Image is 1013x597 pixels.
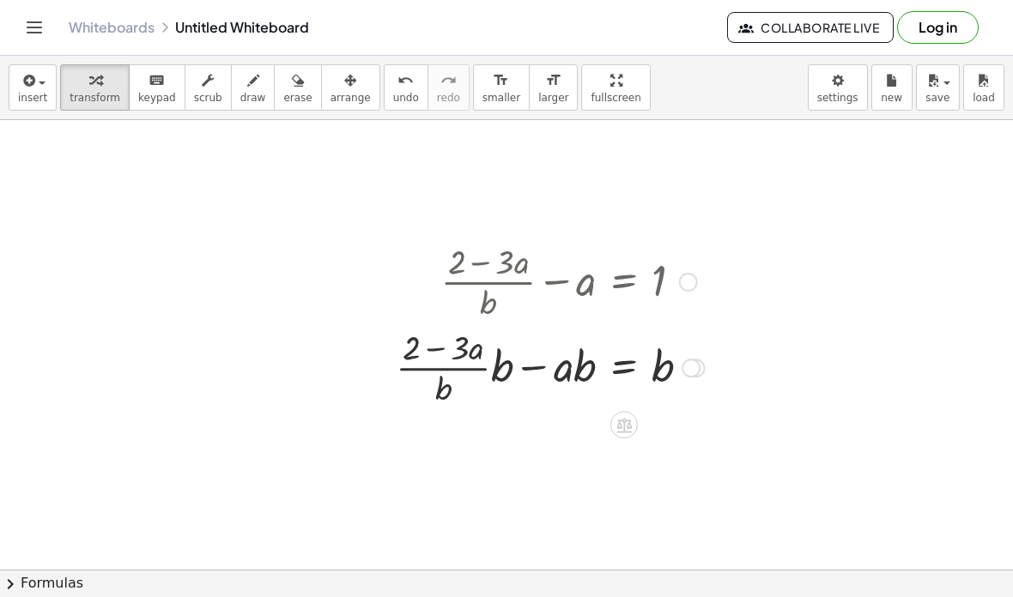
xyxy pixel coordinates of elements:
[482,92,520,104] span: smaller
[21,14,48,41] button: Toggle navigation
[185,64,232,111] button: scrub
[916,64,960,111] button: save
[545,70,561,91] i: format_size
[129,64,185,111] button: keyboardkeypad
[283,92,312,104] span: erase
[384,64,428,111] button: undoundo
[231,64,276,111] button: draw
[871,64,913,111] button: new
[397,70,414,91] i: undo
[529,64,578,111] button: format_sizelarger
[973,92,995,104] span: load
[963,64,1004,111] button: load
[581,64,650,111] button: fullscreen
[538,92,568,104] span: larger
[138,92,176,104] span: keypad
[70,92,120,104] span: transform
[817,92,858,104] span: settings
[60,64,130,111] button: transform
[881,92,902,104] span: new
[393,92,419,104] span: undo
[808,64,868,111] button: settings
[331,92,371,104] span: arrange
[69,19,155,36] a: Whiteboards
[925,92,949,104] span: save
[9,64,57,111] button: insert
[473,64,530,111] button: format_sizesmaller
[274,64,321,111] button: erase
[194,92,222,104] span: scrub
[321,64,380,111] button: arrange
[727,12,894,43] button: Collaborate Live
[149,70,165,91] i: keyboard
[591,92,640,104] span: fullscreen
[240,92,266,104] span: draw
[742,20,879,35] span: Collaborate Live
[493,70,509,91] i: format_size
[610,411,638,438] div: Apply the same math to both sides of the equation
[18,92,47,104] span: insert
[437,92,460,104] span: redo
[428,64,470,111] button: redoredo
[897,11,979,44] button: Log in
[440,70,457,91] i: redo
